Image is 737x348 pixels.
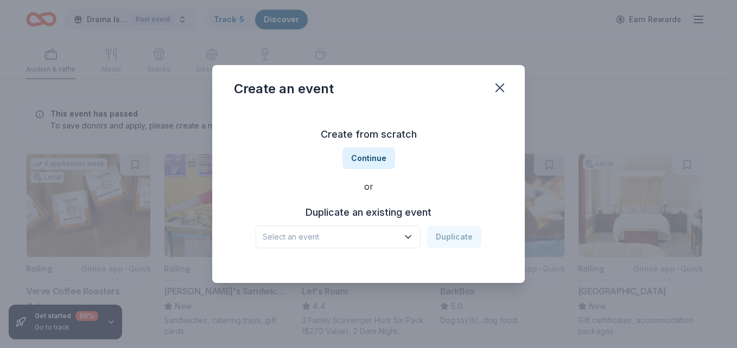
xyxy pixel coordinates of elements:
[342,147,395,169] button: Continue
[234,126,503,143] h3: Create from scratch
[234,80,334,98] div: Create an event
[256,204,481,221] h3: Duplicate an existing event
[256,225,421,248] button: Select an event
[234,180,503,193] div: or
[263,230,398,243] span: Select an event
